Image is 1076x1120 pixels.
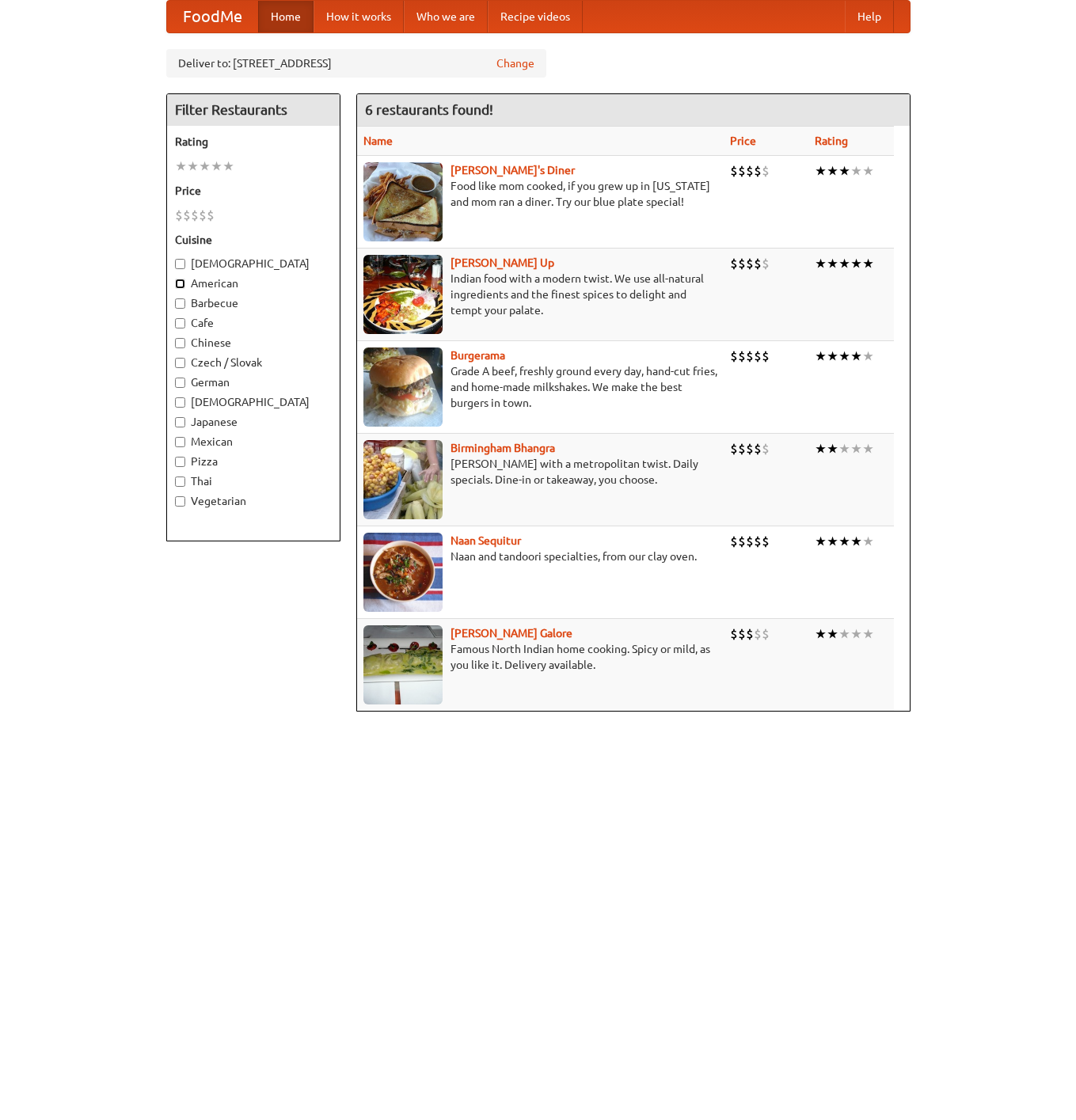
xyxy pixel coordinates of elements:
[762,347,770,365] li: $
[175,158,187,175] li: ★
[167,1,258,32] a: FoodMe
[211,158,222,175] li: ★
[258,1,314,32] a: Home
[850,162,862,180] li: ★
[314,1,404,32] a: How it works
[191,207,199,224] li: $
[746,625,754,643] li: $
[175,397,185,408] input: [DEMOGRAPHIC_DATA]
[762,625,770,643] li: $
[363,440,443,519] img: bhangra.jpg
[175,417,185,427] input: Japanese
[730,440,738,457] li: $
[363,255,443,334] img: curryup.jpg
[199,158,211,175] li: ★
[862,162,874,180] li: ★
[175,454,332,469] label: Pizza
[815,347,827,365] li: ★
[754,625,762,643] li: $
[730,135,756,147] a: Price
[746,347,754,365] li: $
[365,102,493,117] ng-pluralize: 6 restaurants found!
[838,255,850,272] li: ★
[850,347,862,365] li: ★
[363,641,717,673] p: Famous North Indian home cooking. Spicy or mild, as you like it. Delivery available.
[730,255,738,272] li: $
[762,162,770,180] li: $
[207,207,215,224] li: $
[862,533,874,550] li: ★
[175,496,185,507] input: Vegetarian
[175,259,185,269] input: [DEMOGRAPHIC_DATA]
[175,279,185,289] input: American
[175,232,332,248] h5: Cuisine
[754,533,762,550] li: $
[175,457,185,467] input: Pizza
[451,442,555,454] a: Birmingham Bhangra
[451,164,575,177] a: [PERSON_NAME]'s Diner
[451,256,554,269] a: [PERSON_NAME] Up
[363,271,717,318] p: Indian food with a modern twist. We use all-natural ingredients and the finest spices to delight ...
[175,414,332,430] label: Japanese
[175,207,183,224] li: $
[175,493,332,509] label: Vegetarian
[175,295,332,311] label: Barbecue
[175,256,332,271] label: [DEMOGRAPHIC_DATA]
[762,533,770,550] li: $
[738,162,746,180] li: $
[815,162,827,180] li: ★
[175,437,185,447] input: Mexican
[754,255,762,272] li: $
[730,533,738,550] li: $
[838,162,850,180] li: ★
[827,162,838,180] li: ★
[827,533,838,550] li: ★
[738,255,746,272] li: $
[222,158,234,175] li: ★
[754,347,762,365] li: $
[862,625,874,643] li: ★
[451,534,521,547] a: Naan Sequitur
[175,378,185,388] input: German
[850,625,862,643] li: ★
[845,1,894,32] a: Help
[746,440,754,457] li: $
[738,533,746,550] li: $
[363,178,717,210] p: Food like mom cooked, if you grew up in [US_STATE] and mom ran a diner. Try our blue plate special!
[496,55,534,71] a: Change
[175,318,185,328] input: Cafe
[451,349,505,362] a: Burgerama
[175,434,332,450] label: Mexican
[862,347,874,365] li: ★
[363,533,443,612] img: naansequitur.jpg
[175,275,332,291] label: American
[363,162,443,241] img: sallys.jpg
[762,440,770,457] li: $
[827,440,838,457] li: ★
[199,207,207,224] li: $
[730,625,738,643] li: $
[862,440,874,457] li: ★
[730,162,738,180] li: $
[827,255,838,272] li: ★
[175,183,332,199] h5: Price
[166,49,546,78] div: Deliver to: [STREET_ADDRESS]
[363,135,393,147] a: Name
[488,1,583,32] a: Recipe videos
[363,456,717,488] p: [PERSON_NAME] with a metropolitan twist. Daily specials. Dine-in or takeaway, you choose.
[175,315,332,331] label: Cafe
[815,135,848,147] a: Rating
[175,394,332,410] label: [DEMOGRAPHIC_DATA]
[850,440,862,457] li: ★
[363,347,443,427] img: burgerama.jpg
[451,627,572,640] a: [PERSON_NAME] Galore
[850,255,862,272] li: ★
[838,625,850,643] li: ★
[762,255,770,272] li: $
[175,298,185,309] input: Barbecue
[363,625,443,704] img: currygalore.jpg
